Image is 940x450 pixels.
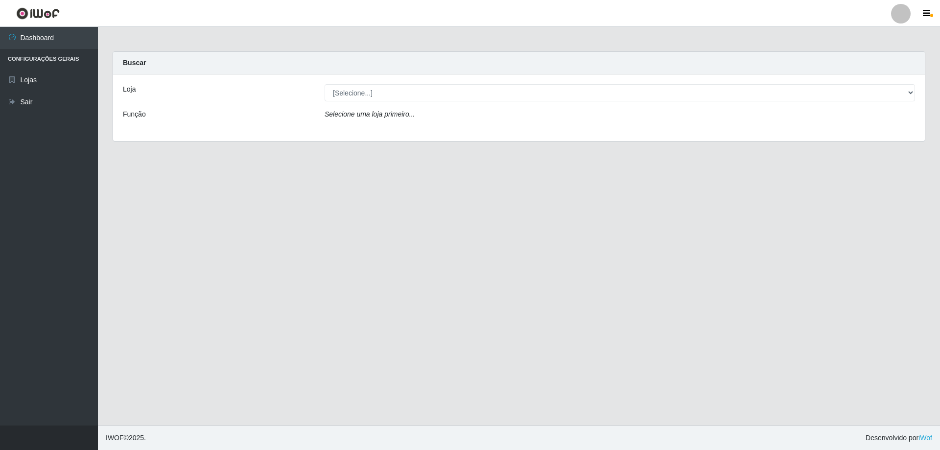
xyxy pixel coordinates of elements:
img: CoreUI Logo [16,7,60,20]
span: © 2025 . [106,433,146,443]
a: iWof [918,434,932,442]
span: Desenvolvido por [866,433,932,443]
i: Selecione uma loja primeiro... [325,110,415,118]
span: IWOF [106,434,124,442]
label: Função [123,109,146,119]
label: Loja [123,84,136,95]
strong: Buscar [123,59,146,67]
